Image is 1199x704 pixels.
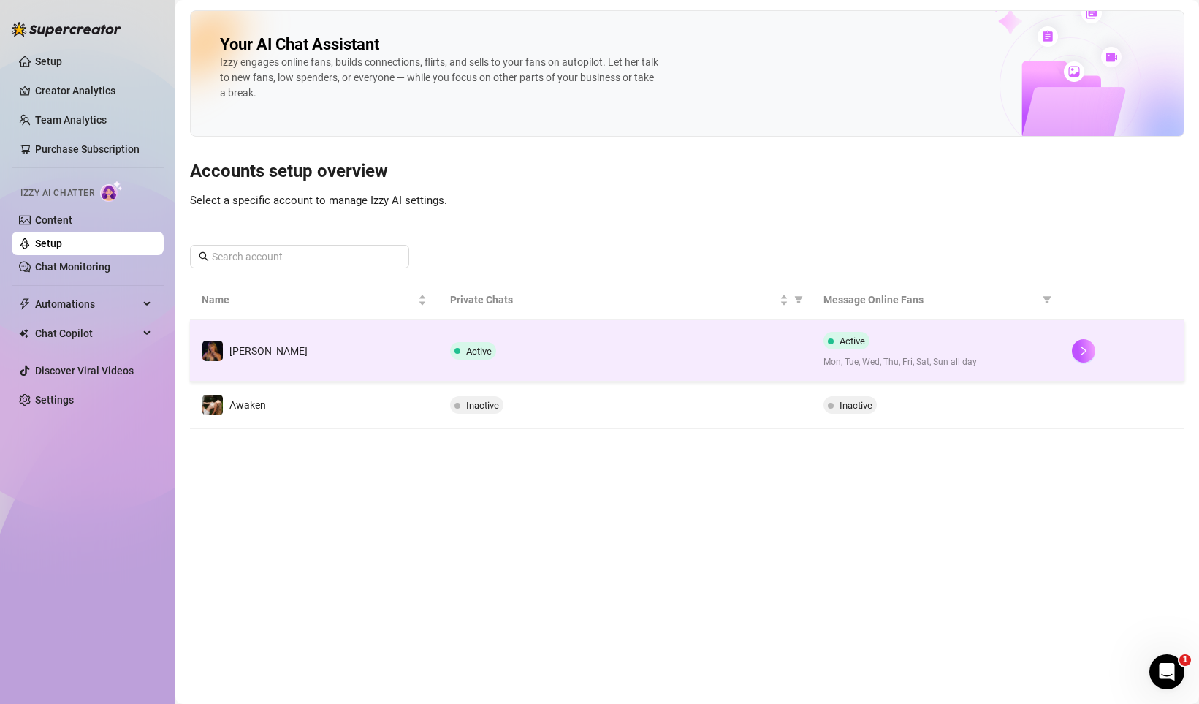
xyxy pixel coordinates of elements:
th: Private Chats [438,280,811,320]
span: Active [466,346,492,357]
span: filter [791,289,806,311]
span: Inactive [466,400,499,411]
a: Team Analytics [35,114,107,126]
span: right [1078,346,1089,356]
a: Settings [35,394,74,406]
span: Private Chats [450,292,776,308]
th: Name [190,280,438,320]
img: AI Chatter [100,181,123,202]
span: filter [1040,289,1054,311]
span: Name [202,292,415,308]
a: Purchase Subscription [35,143,140,155]
span: Inactive [840,400,872,411]
span: Chat Copilot [35,322,139,345]
span: Select a specific account to manage Izzy AI settings. [190,194,447,207]
img: Awaken [202,395,223,415]
input: Search account [212,249,389,265]
a: Chat Monitoring [35,261,110,273]
span: Awaken [229,399,266,411]
a: Setup [35,56,62,67]
img: logo-BBDzfeDw.svg [12,22,121,37]
button: right [1072,339,1095,363]
span: Izzy AI Chatter [20,186,94,200]
span: filter [1043,295,1051,304]
div: Izzy engages online fans, builds connections, flirts, and sells to your fans on autopilot. Let he... [220,55,658,101]
span: Active [840,336,865,347]
img: Heather [202,341,223,361]
h2: Your AI Chat Assistant [220,34,379,55]
span: filter [794,295,803,304]
span: 1 [1179,654,1191,666]
a: Discover Viral Videos [35,365,134,376]
span: Message Online Fans [823,292,1037,308]
span: search [199,251,209,262]
a: Content [35,214,72,226]
span: Mon, Tue, Wed, Thu, Fri, Sat, Sun all day [823,355,1048,369]
iframe: Intercom live chat [1149,654,1184,689]
a: Setup [35,238,62,249]
a: Creator Analytics [35,79,152,102]
span: Automations [35,292,139,316]
h3: Accounts setup overview [190,160,1184,183]
span: [PERSON_NAME] [229,345,308,357]
img: Chat Copilot [19,328,28,338]
span: thunderbolt [19,298,31,310]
